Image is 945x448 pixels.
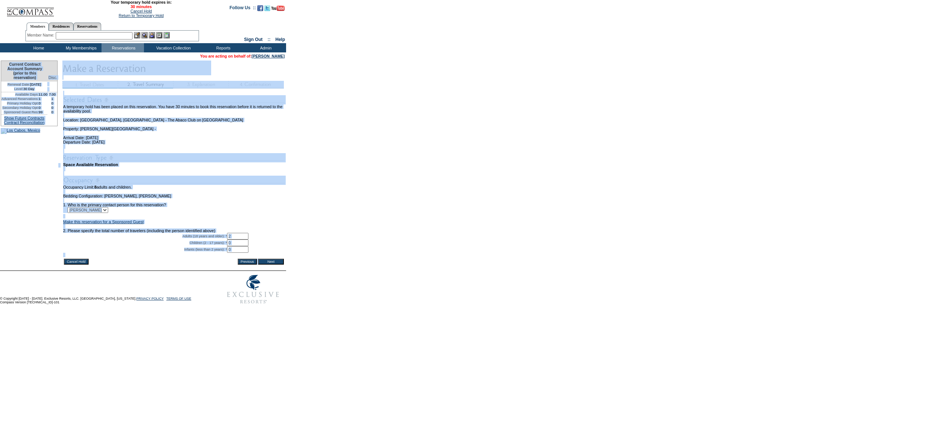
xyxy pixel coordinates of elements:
[14,87,23,91] span: Level:
[63,162,285,167] td: Space Available Reservation
[257,5,263,11] img: Become our fan on Facebook
[230,4,256,13] td: Follow Us ::
[62,81,118,89] img: step1_state3.gif
[238,259,257,265] input: Previous
[156,32,162,38] img: Reservations
[63,104,285,113] td: A temporary hold has been placed on this reservation. You have 30 minutes to book this reservatio...
[149,32,155,38] img: Impersonate
[200,54,285,58] span: You are acting on behalf of:
[119,13,164,18] a: Return to Temporary Hold
[6,1,54,17] img: Compass Home
[63,95,285,104] img: subTtlSelectedDates.gif
[268,37,271,42] span: ::
[63,122,285,131] td: Property: [PERSON_NAME][GEOGRAPHIC_DATA] -
[39,106,48,110] td: 0
[58,4,224,9] span: 30 minutes
[63,246,227,253] td: Infants (less than 2 years): *
[136,297,164,300] a: PRIVACY POLICY
[7,82,30,87] span: Renewal Date:
[4,116,44,120] a: Show Future Contracts
[258,259,284,265] input: Next
[1,101,39,106] td: Primary Holiday Opt:
[63,113,285,122] td: Location: [GEOGRAPHIC_DATA], [GEOGRAPHIC_DATA] - The Abaco Club on [GEOGRAPHIC_DATA]
[1,87,47,92] td: 30 Day
[94,185,96,189] span: 8
[63,233,227,239] td: Adults (18 years and older): *
[49,23,73,30] a: Residences
[27,32,56,38] div: Member Name:
[1,106,39,110] td: Secondary Holiday Opt:
[63,176,285,185] img: subTtlOccupancy.gif
[244,43,286,52] td: Admin
[48,75,57,80] span: Disc.
[63,185,285,189] td: Occupancy Limit: adults and children.
[271,7,285,12] a: Subscribe to our YouTube Channel
[130,9,152,13] a: Cancel Hold
[1,92,39,97] td: Available Days:
[173,81,228,89] img: step3_state1.gif
[17,43,59,52] td: Home
[47,110,57,114] td: 0
[257,7,263,12] a: Become our fan on Facebook
[59,43,102,52] td: My Memberships
[166,297,192,300] a: TERMS OF USE
[102,43,144,52] td: Reservations
[63,194,285,198] td: Bedding Configuration: [PERSON_NAME], [PERSON_NAME]
[244,37,262,42] a: Sign Out
[264,5,270,11] img: Follow us on Twitter
[1,128,40,134] img: Los Cabos, Mexico
[63,153,285,162] img: subTtlResType.gif
[252,54,285,58] a: [PERSON_NAME]
[134,32,140,38] img: b_edit.gif
[275,37,285,42] a: Help
[201,43,244,52] td: Reports
[39,92,48,97] td: 11.00
[1,97,39,101] td: Advanced Reservations:
[27,23,49,31] a: Members
[63,220,144,224] a: Make this reservation for a Sponsored Guest
[47,106,57,110] td: 0
[1,61,47,82] td: Current Contract Account Summary (prior to this reservation)
[1,110,39,114] td: Sponsored Guest Res:
[47,101,57,106] td: 0
[4,120,45,125] a: Contract Reconciliation
[39,101,48,106] td: 0
[118,81,173,89] img: step2_state2.gif
[63,131,285,140] td: Arrival Date: [DATE]
[64,259,89,265] input: Cancel Hold
[73,23,101,30] a: Reservations
[63,198,285,207] td: 1. Who is the primary contact person for this reservation?
[228,81,284,89] img: step4_state1.gif
[63,140,285,144] td: Departure Date: [DATE]
[271,6,285,11] img: Subscribe to our YouTube Channel
[144,43,201,52] td: Vacation Collection
[164,32,170,38] img: b_calculator.gif
[47,97,57,101] td: 1
[63,239,227,246] td: Children (2 - 17 years): *
[141,32,148,38] img: View
[220,271,286,308] img: Exclusive Resorts
[63,228,285,233] td: 2. Please specify the total number of travelers (including the person identified above)
[1,82,47,87] td: [DATE]
[39,97,48,101] td: 1
[39,110,48,114] td: 99
[62,61,210,75] img: Make Reservation
[47,92,57,97] td: 7.00
[264,7,270,12] a: Follow us on Twitter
